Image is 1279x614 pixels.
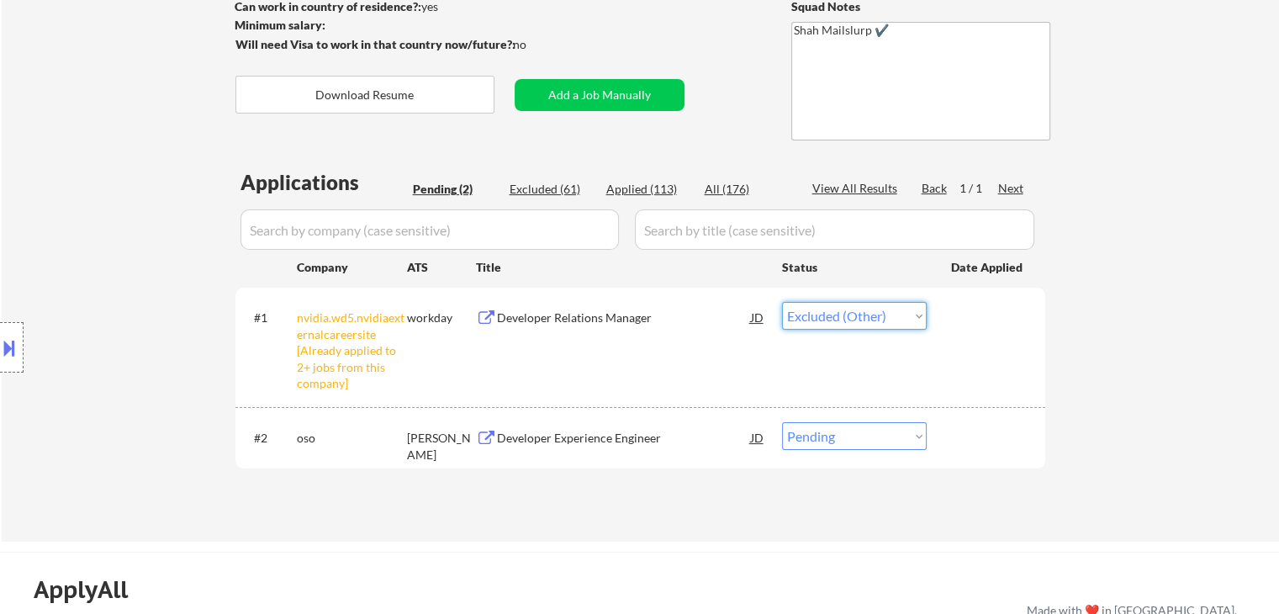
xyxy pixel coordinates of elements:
[297,310,407,392] div: nvidia.wd5.nvidiaexternalcareersite [Already applied to 2+ jobs from this company]
[951,259,1025,276] div: Date Applied
[235,76,494,114] button: Download Resume
[782,251,927,282] div: Status
[297,430,407,447] div: oso
[34,575,147,604] div: ApplyAll
[407,259,476,276] div: ATS
[235,37,515,51] strong: Will need Visa to work in that country now/future?:
[510,181,594,198] div: Excluded (61)
[749,302,766,332] div: JD
[606,181,690,198] div: Applied (113)
[922,180,949,197] div: Back
[705,181,789,198] div: All (176)
[497,310,751,326] div: Developer Relations Manager
[476,259,766,276] div: Title
[515,79,684,111] button: Add a Job Manually
[635,209,1034,250] input: Search by title (case sensitive)
[497,430,751,447] div: Developer Experience Engineer
[240,209,619,250] input: Search by company (case sensitive)
[513,36,561,53] div: no
[235,18,325,32] strong: Minimum salary:
[297,259,407,276] div: Company
[407,430,476,463] div: [PERSON_NAME]
[959,180,998,197] div: 1 / 1
[812,180,902,197] div: View All Results
[749,422,766,453] div: JD
[998,180,1025,197] div: Next
[413,181,497,198] div: Pending (2)
[407,310,476,326] div: workday
[240,172,407,193] div: Applications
